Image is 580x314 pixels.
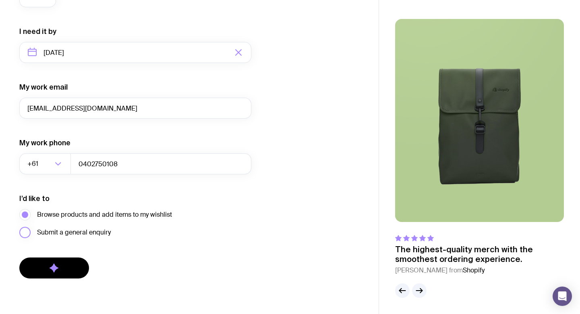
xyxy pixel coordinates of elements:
[70,153,251,174] input: 0400123456
[19,153,71,174] div: Search for option
[19,82,68,92] label: My work email
[395,245,564,264] p: The highest-quality merch with the smoothest ordering experience.
[553,287,572,306] div: Open Intercom Messenger
[37,228,111,237] span: Submit a general enquiry
[19,98,251,119] input: you@email.com
[395,266,564,275] cite: [PERSON_NAME] from
[19,194,50,203] label: I’d like to
[37,210,172,220] span: Browse products and add items to my wishlist
[463,266,485,274] span: Shopify
[19,42,251,63] input: Select a target date
[27,153,40,174] span: +61
[19,138,70,148] label: My work phone
[19,27,56,36] label: I need it by
[40,153,52,174] input: Search for option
